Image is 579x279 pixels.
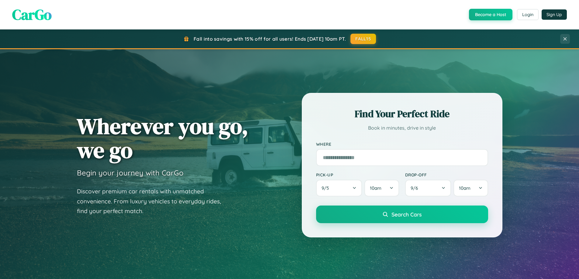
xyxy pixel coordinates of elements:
[459,185,470,191] span: 10am
[77,114,248,162] h1: Wherever you go, we go
[542,9,567,20] button: Sign Up
[194,36,346,42] span: Fall into savings with 15% off for all users! Ends [DATE] 10am PT.
[370,185,381,191] span: 10am
[405,180,451,196] button: 9/6
[364,180,399,196] button: 10am
[469,9,512,20] button: Become a Host
[411,185,421,191] span: 9 / 6
[316,107,488,121] h2: Find Your Perfect Ride
[322,185,332,191] span: 9 / 5
[12,5,52,25] span: CarGo
[517,9,539,20] button: Login
[316,206,488,223] button: Search Cars
[453,180,488,196] button: 10am
[316,124,488,132] p: Book in minutes, drive in style
[77,186,229,216] p: Discover premium car rentals with unmatched convenience. From luxury vehicles to everyday rides, ...
[350,34,376,44] button: FALL15
[316,172,399,177] label: Pick-up
[405,172,488,177] label: Drop-off
[391,211,422,218] span: Search Cars
[77,168,184,177] h3: Begin your journey with CarGo
[316,141,488,147] label: Where
[316,180,362,196] button: 9/5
